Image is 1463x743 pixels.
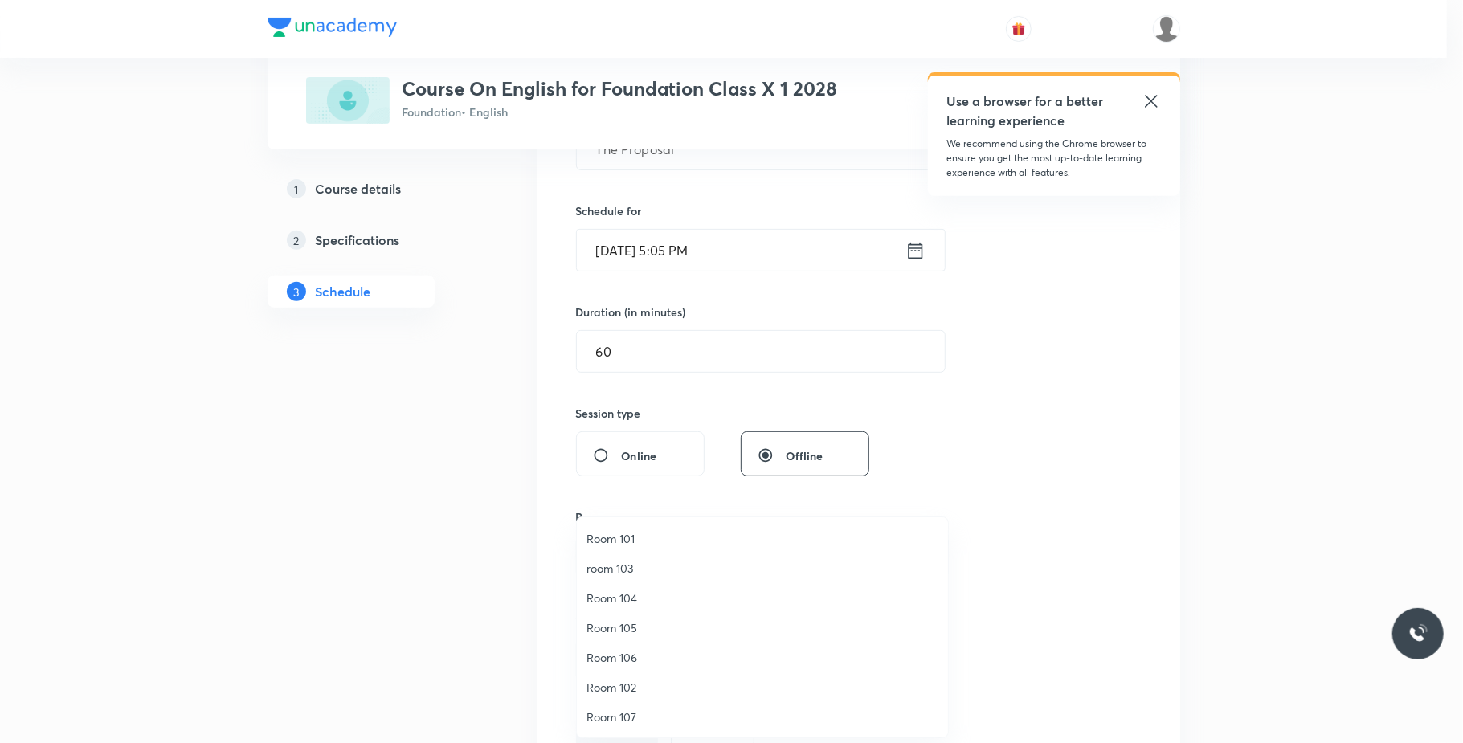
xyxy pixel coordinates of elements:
[586,649,938,666] span: Room 106
[586,619,938,636] span: Room 105
[586,530,938,547] span: Room 101
[586,708,938,725] span: Room 107
[586,590,938,606] span: Room 104
[586,679,938,696] span: Room 102
[586,560,938,577] span: room 103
